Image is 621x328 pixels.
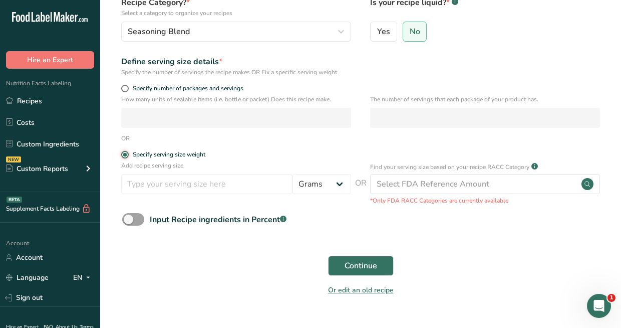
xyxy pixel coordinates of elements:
[121,56,351,68] div: Define serving size details
[6,51,94,69] button: Hire an Expert
[6,163,68,174] div: Custom Reports
[355,177,367,205] span: OR
[587,294,611,318] iframe: Intercom live chat
[150,214,286,226] div: Input Recipe ingredients in Percent
[121,134,130,143] div: OR
[607,294,615,302] span: 1
[345,260,377,272] span: Continue
[370,196,600,205] p: *Only FDA RACC Categories are currently available
[121,22,351,42] button: Seasoning Blend
[121,161,351,170] p: Add recipe serving size.
[129,85,243,92] span: Specify number of packages and servings
[6,269,49,286] a: Language
[370,95,600,104] p: The number of servings that each package of your product has.
[6,156,21,162] div: NEW
[7,197,22,203] div: BETA
[328,285,394,295] a: Or edit an old recipe
[121,68,351,77] div: Specify the number of servings the recipe makes OR Fix a specific serving weight
[370,162,529,172] p: Find your serving size based on your recipe RACC Category
[121,95,351,104] p: How many units of sealable items (i.e. bottle or packet) Does this recipe make.
[133,151,205,158] div: Specify serving size weight
[377,178,489,190] div: Select FDA Reference Amount
[121,174,292,194] input: Type your serving size here
[73,272,94,284] div: EN
[128,26,190,38] span: Seasoning Blend
[377,27,390,37] span: Yes
[410,27,420,37] span: No
[121,9,351,18] p: Select a category to organize your recipes
[328,256,394,276] button: Continue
